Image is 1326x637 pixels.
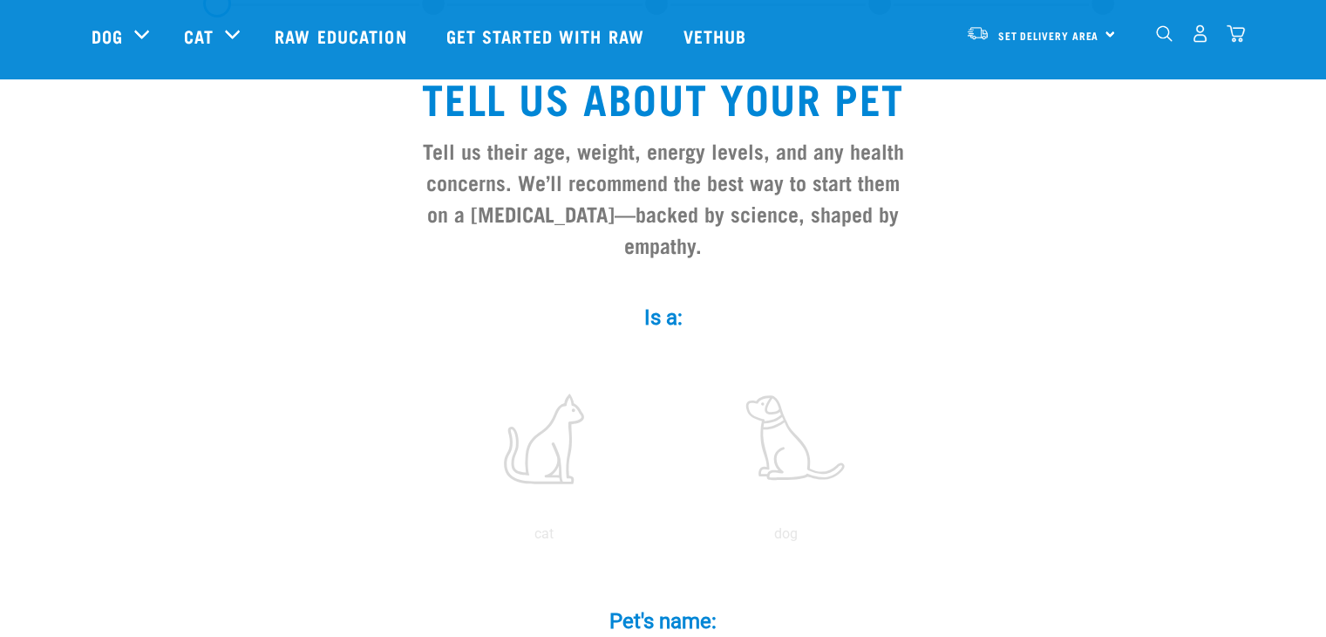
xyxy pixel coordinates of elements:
h3: Tell us their age, weight, energy levels, and any health concerns. We’ll recommend the best way t... [416,134,911,260]
p: dog [669,524,904,545]
label: Is a: [402,302,925,333]
a: Dog [92,23,123,49]
a: Raw Education [257,1,428,71]
h1: Tell us about your pet [416,73,911,120]
a: Get started with Raw [429,1,666,71]
img: home-icon-1@2x.png [1156,25,1173,42]
a: Cat [184,23,214,49]
img: home-icon@2x.png [1227,24,1245,43]
a: Vethub [666,1,769,71]
p: cat [426,524,662,545]
img: van-moving.png [966,25,989,41]
span: Set Delivery Area [998,32,1099,38]
label: Pet's name: [402,606,925,637]
img: user.png [1191,24,1209,43]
